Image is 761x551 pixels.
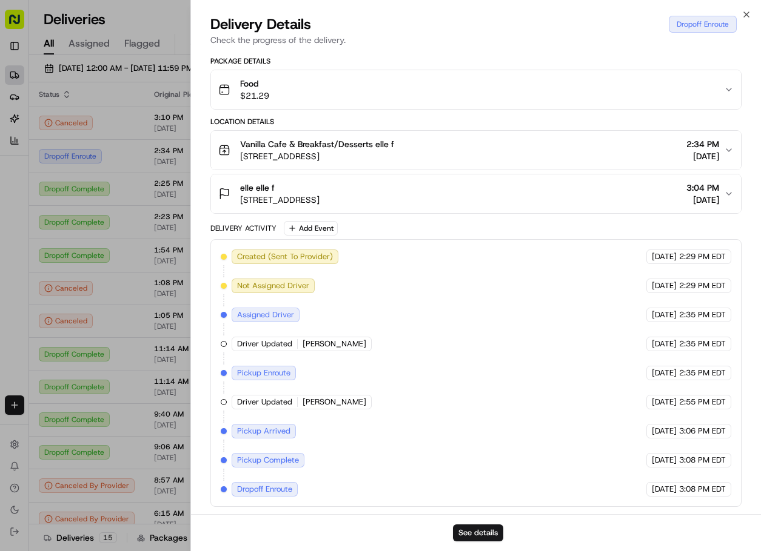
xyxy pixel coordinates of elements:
span: Regen Pajulas [38,188,89,197]
span: • [101,220,105,230]
input: Clear [32,78,200,91]
span: Pickup Complete [237,455,299,466]
span: 2:34 PM [686,138,719,150]
span: 2:55 PM EDT [679,397,726,407]
img: 1736555255976-a54dd68f-1ca7-489b-9aae-adbdc363a1c4 [24,188,34,198]
img: 1736555255976-a54dd68f-1ca7-489b-9aae-adbdc363a1c4 [24,221,34,231]
span: [DATE] [652,397,677,407]
span: [DATE] [107,220,132,230]
a: 💻API Documentation [98,266,199,288]
div: Past conversations [12,157,81,167]
button: Vanilla Cafe & Breakfast/Desserts elle f[STREET_ADDRESS]2:34 PM[DATE] [211,131,741,170]
span: [DATE] [652,426,677,437]
span: [DATE] [652,455,677,466]
div: Start new chat [55,116,199,128]
span: Not Assigned Driver [237,280,309,291]
span: 3:06 PM EDT [679,426,726,437]
button: Add Event [284,221,338,236]
button: See all [188,155,221,170]
span: Knowledge Base [24,271,93,283]
span: Driver Updated [237,397,292,407]
p: Welcome 👋 [12,48,221,68]
span: [DATE] [686,150,719,162]
span: Pylon [121,300,147,309]
span: [DATE] [652,484,677,495]
img: 9188753566659_6852d8bf1fb38e338040_72.png [25,116,47,137]
img: Nash [12,12,36,36]
span: [STREET_ADDRESS] [240,194,320,206]
span: [DATE] [686,194,719,206]
span: [DATE] [652,338,677,349]
button: Food$21.29 [211,70,741,109]
span: [DATE] [98,188,122,197]
span: [PERSON_NAME] [303,397,366,407]
span: Food [240,78,269,90]
span: [STREET_ADDRESS] [240,150,394,162]
span: 2:35 PM EDT [679,338,726,349]
div: Delivery Activity [210,223,277,233]
img: 1736555255976-a54dd68f-1ca7-489b-9aae-adbdc363a1c4 [12,116,34,137]
span: Delivery Details [210,15,311,34]
span: 2:29 PM EDT [679,251,726,262]
div: 📗 [12,272,22,282]
img: Regen Pajulas [12,176,32,196]
span: [PERSON_NAME] [303,338,366,349]
div: 💻 [102,272,112,282]
a: 📗Knowledge Base [7,266,98,288]
span: [DATE] [652,280,677,291]
button: See details [453,524,503,541]
span: 2:35 PM EDT [679,368,726,378]
span: Pickup Arrived [237,426,290,437]
img: Alwin [12,209,32,228]
span: Pickup Enroute [237,368,290,378]
button: Start new chat [206,119,221,134]
span: 2:35 PM EDT [679,309,726,320]
span: 3:08 PM EDT [679,484,726,495]
span: [DATE] [652,368,677,378]
span: elle elle f [240,182,275,194]
span: $21.29 [240,90,269,102]
span: 2:29 PM EDT [679,280,726,291]
span: • [91,188,95,197]
span: [DATE] [652,309,677,320]
span: Assigned Driver [237,309,294,320]
a: Powered byPylon [85,300,147,309]
span: [PERSON_NAME] [38,220,98,230]
span: 3:04 PM [686,182,719,194]
span: Vanilla Cafe & Breakfast/Desserts elle f [240,138,394,150]
span: 3:08 PM EDT [679,455,726,466]
div: Package Details [210,56,742,66]
div: We're available if you need us! [55,128,167,137]
span: Created (Sent To Provider) [237,251,333,262]
span: Driver Updated [237,338,292,349]
span: Dropoff Enroute [237,484,292,495]
div: Location Details [210,117,742,127]
button: elle elle f[STREET_ADDRESS]3:04 PM[DATE] [211,174,741,213]
span: API Documentation [115,271,195,283]
p: Check the progress of the delivery. [210,34,742,46]
span: [DATE] [652,251,677,262]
